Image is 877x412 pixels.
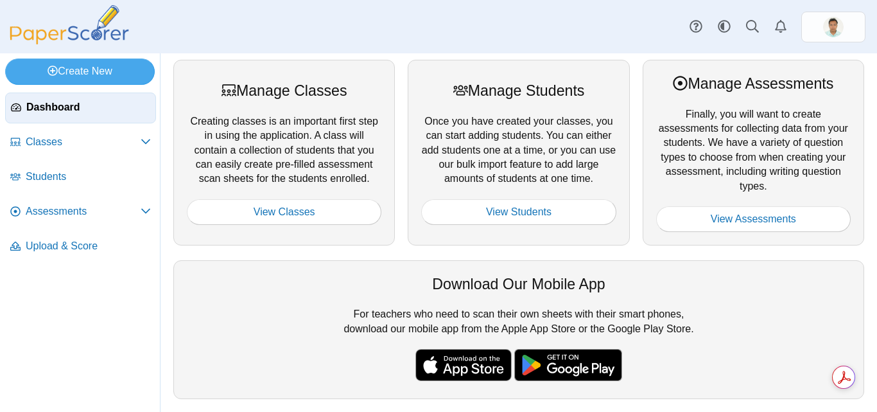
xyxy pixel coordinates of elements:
div: Manage Assessments [656,73,851,94]
a: Dashboard [5,93,156,123]
span: adonis maynard pilongo [823,17,844,37]
div: Creating classes is an important first step in using the application. A class will contain a coll... [173,60,395,246]
div: For teachers who need to scan their own sheets with their smart phones, download our mobile app f... [173,260,864,399]
img: apple-store-badge.svg [415,349,512,381]
div: Once you have created your classes, you can start adding students. You can either add students on... [408,60,629,246]
a: Students [5,162,156,193]
a: Upload & Score [5,231,156,262]
a: View Assessments [656,206,851,232]
a: PaperScorer [5,35,134,46]
a: Create New [5,58,155,84]
div: Manage Classes [187,80,381,101]
a: Assessments [5,197,156,228]
a: View Classes [187,199,381,225]
div: Download Our Mobile App [187,274,851,294]
div: Finally, you will want to create assessments for collecting data from your students. We have a va... [643,60,864,246]
a: View Students [421,199,616,225]
a: Classes [5,127,156,158]
span: Assessments [26,204,141,219]
span: Dashboard [26,100,150,114]
a: ps.qM1w65xjLpOGVUdR [801,12,865,42]
img: PaperScorer [5,5,134,44]
span: Classes [26,135,141,149]
span: Upload & Score [26,239,151,253]
a: Alerts [767,13,795,41]
span: Students [26,170,151,184]
div: Manage Students [421,80,616,101]
img: ps.qM1w65xjLpOGVUdR [823,17,844,37]
img: google-play-badge.png [514,349,622,381]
